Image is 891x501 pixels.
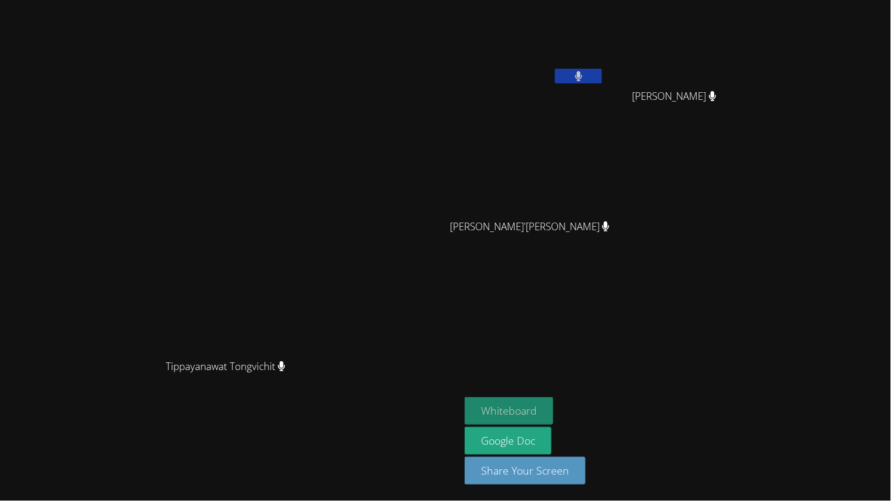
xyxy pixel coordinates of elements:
button: Whiteboard [465,397,553,425]
button: Share Your Screen [465,457,586,485]
span: Tippayanawat Tongvichit [166,358,285,375]
a: Google Doc [465,427,552,455]
span: [PERSON_NAME] [633,88,717,105]
span: [PERSON_NAME]'[PERSON_NAME] [450,218,610,236]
